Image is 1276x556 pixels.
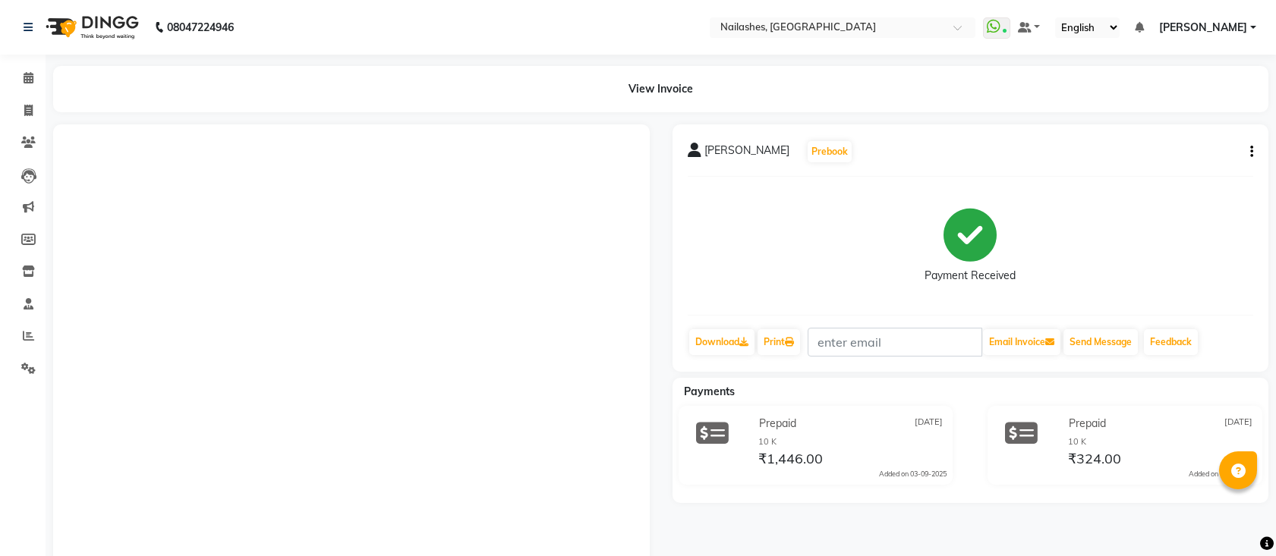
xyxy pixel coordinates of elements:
[167,6,234,49] b: 08047224946
[1144,329,1198,355] a: Feedback
[39,6,143,49] img: logo
[1159,20,1247,36] span: [PERSON_NAME]
[1063,329,1138,355] button: Send Message
[53,66,1268,112] div: View Invoice
[704,143,789,164] span: [PERSON_NAME]
[759,416,796,432] span: Prepaid
[808,328,982,357] input: enter email
[925,268,1016,284] div: Payment Received
[758,435,947,448] div: 10 K
[1189,469,1256,479] div: Added on 03-09-2025
[1069,416,1106,432] span: Prepaid
[1068,450,1121,471] span: ₹324.00
[689,329,755,355] a: Download
[684,385,735,398] span: Payments
[1068,435,1256,448] div: 10 K
[983,329,1060,355] button: Email Invoice
[758,450,823,471] span: ₹1,446.00
[915,416,943,432] span: [DATE]
[808,141,852,162] button: Prebook
[1224,416,1252,432] span: [DATE]
[1212,495,1261,541] iframe: chat widget
[879,469,947,479] div: Added on 03-09-2025
[758,329,800,355] a: Print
